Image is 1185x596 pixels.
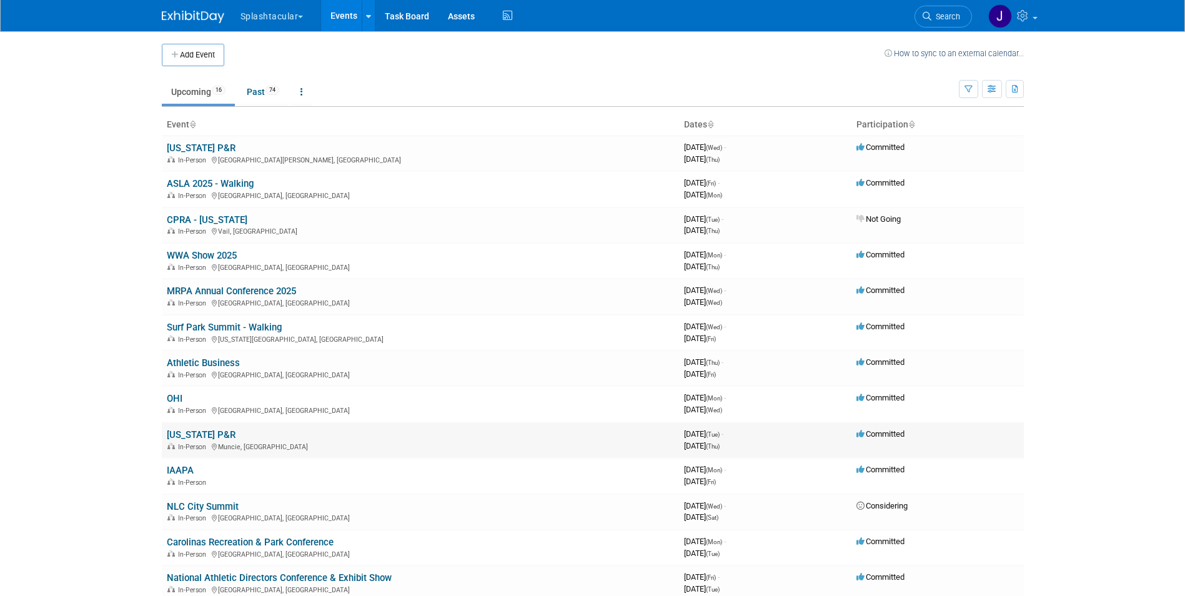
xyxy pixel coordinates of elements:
img: In-Person Event [167,371,175,377]
th: Participation [851,114,1024,136]
span: (Fri) [706,574,716,581]
span: - [724,501,726,510]
span: (Fri) [706,371,716,378]
span: Considering [856,501,908,510]
span: [DATE] [684,262,720,271]
span: [DATE] [684,178,720,187]
span: [DATE] [684,549,720,558]
span: In-Person [178,586,210,594]
a: Surf Park Summit - Walking [167,322,282,333]
img: ExhibitDay [162,11,224,23]
span: Committed [856,250,905,259]
a: OHI [167,393,182,404]
a: [US_STATE] P&R [167,142,236,154]
span: - [724,537,726,546]
span: In-Person [178,227,210,236]
span: Search [931,12,960,21]
span: In-Person [178,192,210,200]
img: In-Person Event [167,407,175,413]
span: Committed [856,178,905,187]
span: Not Going [856,214,901,224]
span: - [718,178,720,187]
span: (Tue) [706,431,720,438]
a: Athletic Business [167,357,240,369]
span: - [721,429,723,439]
span: In-Person [178,371,210,379]
span: [DATE] [684,250,726,259]
a: NLC City Summit [167,501,239,512]
span: 16 [212,86,226,95]
span: [DATE] [684,501,726,510]
span: [DATE] [684,429,723,439]
span: - [721,214,723,224]
img: In-Person Event [167,479,175,485]
img: In-Person Event [167,227,175,234]
div: [GEOGRAPHIC_DATA], [GEOGRAPHIC_DATA] [167,369,674,379]
span: [DATE] [684,584,720,594]
span: (Wed) [706,144,722,151]
span: [DATE] [684,405,722,414]
span: - [724,286,726,295]
span: - [724,142,726,152]
a: ASLA 2025 - Walking [167,178,254,189]
span: [DATE] [684,369,716,379]
img: In-Person Event [167,299,175,305]
span: Committed [856,465,905,474]
span: [DATE] [684,441,720,450]
a: How to sync to an external calendar... [885,49,1024,58]
span: [DATE] [684,190,722,199]
a: Sort by Start Date [707,119,713,129]
span: [DATE] [684,297,722,307]
span: (Wed) [706,503,722,510]
a: [US_STATE] P&R [167,429,236,440]
img: In-Person Event [167,264,175,270]
span: (Mon) [706,395,722,402]
div: Vail, [GEOGRAPHIC_DATA] [167,226,674,236]
span: Committed [856,286,905,295]
span: (Wed) [706,407,722,414]
span: In-Person [178,156,210,164]
span: (Mon) [706,252,722,259]
span: In-Person [178,443,210,451]
span: - [724,393,726,402]
span: In-Person [178,550,210,559]
a: WWA Show 2025 [167,250,237,261]
a: Past74 [237,80,289,104]
img: In-Person Event [167,550,175,557]
span: (Wed) [706,287,722,294]
img: In-Person Event [167,586,175,592]
span: [DATE] [684,465,726,474]
img: In-Person Event [167,192,175,198]
span: Committed [856,537,905,546]
a: Sort by Participation Type [908,119,915,129]
div: Muncie, [GEOGRAPHIC_DATA] [167,441,674,451]
span: In-Person [178,299,210,307]
span: [DATE] [684,357,723,367]
img: In-Person Event [167,156,175,162]
span: - [724,322,726,331]
a: IAAPA [167,465,194,476]
span: In-Person [178,264,210,272]
div: [GEOGRAPHIC_DATA], [GEOGRAPHIC_DATA] [167,549,674,559]
span: - [724,465,726,474]
span: [DATE] [684,512,718,522]
div: [GEOGRAPHIC_DATA], [GEOGRAPHIC_DATA] [167,584,674,594]
span: - [718,572,720,582]
div: [GEOGRAPHIC_DATA], [GEOGRAPHIC_DATA] [167,297,674,307]
span: (Mon) [706,539,722,545]
span: (Mon) [706,467,722,474]
span: In-Person [178,407,210,415]
span: Committed [856,142,905,152]
span: (Fri) [706,479,716,485]
a: CPRA - [US_STATE] [167,214,247,226]
span: [DATE] [684,214,723,224]
span: Committed [856,572,905,582]
span: [DATE] [684,286,726,295]
span: [DATE] [684,334,716,343]
span: (Sat) [706,514,718,521]
span: [DATE] [684,226,720,235]
a: National Athletic Directors Conference & Exhibit Show [167,572,392,584]
span: Committed [856,429,905,439]
span: (Wed) [706,299,722,306]
button: Add Event [162,44,224,66]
